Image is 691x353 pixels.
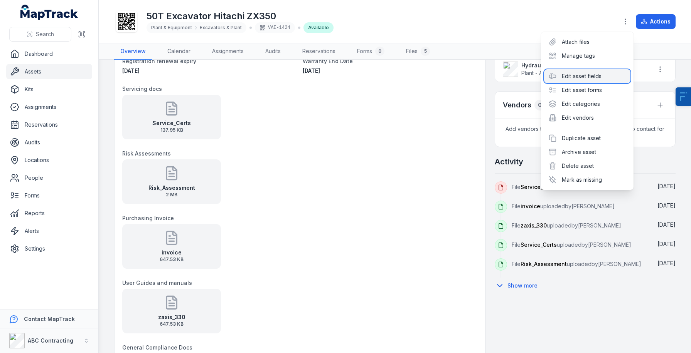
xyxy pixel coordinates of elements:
[544,173,630,187] div: Mark as missing
[544,35,630,49] div: Attach files
[544,83,630,97] div: Edit asset forms
[544,49,630,63] div: Manage tags
[544,69,630,83] div: Edit asset fields
[544,131,630,145] div: Duplicate asset
[544,111,630,125] div: Edit vendors
[544,97,630,111] div: Edit categories
[544,145,630,159] div: Archive asset
[544,159,630,173] div: Delete asset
